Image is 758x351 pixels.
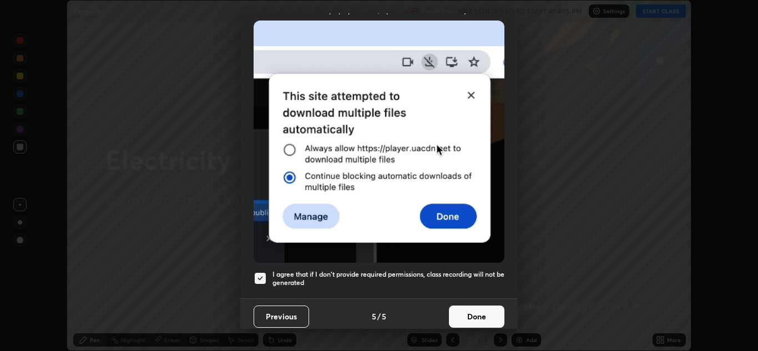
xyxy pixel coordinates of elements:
h5: I agree that if I don't provide required permissions, class recording will not be generated [272,270,504,287]
img: downloads-permission-blocked.gif [254,21,504,263]
button: Done [449,306,504,328]
h4: / [377,311,381,322]
h4: 5 [382,311,386,322]
button: Previous [254,306,309,328]
h4: 5 [372,311,376,322]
